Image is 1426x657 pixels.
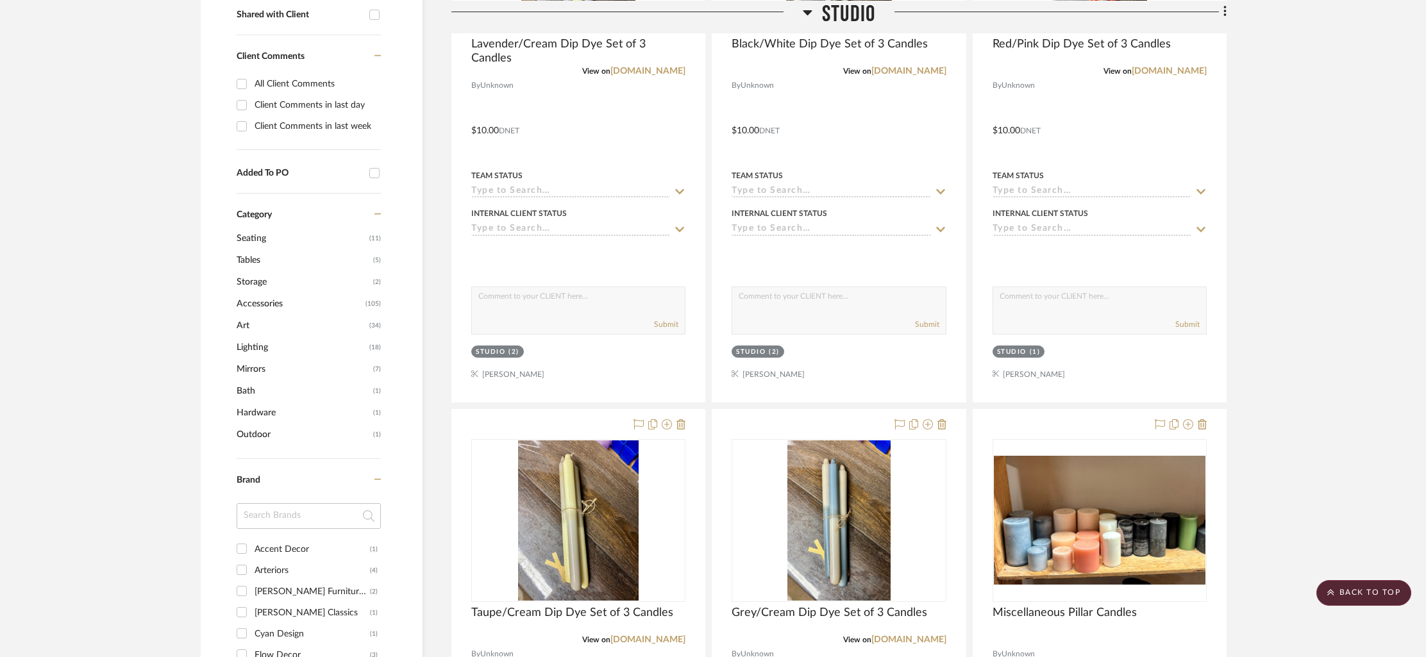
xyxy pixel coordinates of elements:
img: Grey/Cream Dip Dye Set of 3 Candles [787,440,891,601]
span: (18) [369,337,381,358]
span: Grey/Cream Dip Dye Set of 3 Candles [732,606,927,620]
div: Accent Decor [255,539,370,560]
span: Tables [237,249,370,271]
span: View on [843,636,871,644]
span: (1) [373,424,381,445]
div: [PERSON_NAME] Classics [255,603,370,623]
input: Type to Search… [732,186,930,198]
a: [DOMAIN_NAME] [610,67,685,76]
span: View on [843,67,871,75]
div: Arteriors [255,560,370,581]
input: Type to Search… [471,224,670,236]
div: (2) [769,347,780,357]
a: [DOMAIN_NAME] [610,635,685,644]
div: Studio [736,347,766,357]
span: (5) [373,250,381,270]
div: Internal Client Status [471,208,567,219]
div: (1) [370,539,378,560]
span: Red/Pink Dip Dye Set of 3 Candles [993,37,1171,51]
div: (4) [370,560,378,581]
span: Bath [237,380,370,402]
span: Black/White Dip Dye Set of 3 Candles [732,37,928,51]
span: (1) [373,381,381,401]
input: Type to Search… [732,224,930,236]
div: (1) [370,603,378,623]
a: [DOMAIN_NAME] [1132,67,1207,76]
button: Submit [915,319,939,330]
div: All Client Comments [255,74,378,94]
span: Client Comments [237,52,305,61]
span: Storage [237,271,370,293]
div: (1) [370,624,378,644]
span: (105) [365,294,381,314]
scroll-to-top-button: BACK TO TOP [1316,580,1411,606]
div: Added To PO [237,168,363,179]
span: Unknown [480,79,514,92]
span: View on [1103,67,1132,75]
div: Internal Client Status [993,208,1088,219]
input: Type to Search… [993,186,1191,198]
span: (34) [369,315,381,336]
div: Team Status [471,170,523,181]
input: Type to Search… [993,224,1191,236]
span: Miscellaneous Pillar Candles [993,606,1137,620]
div: (2) [370,581,378,602]
span: Brand [237,476,260,485]
div: (1) [1030,347,1041,357]
div: Cyan Design [255,624,370,644]
span: Hardware [237,402,370,424]
span: Mirrors [237,358,370,380]
div: Studio [476,347,505,357]
span: (11) [369,228,381,249]
span: Lavender/Cream Dip Dye Set of 3 Candles [471,37,685,65]
button: Submit [1175,319,1200,330]
span: Lighting [237,337,366,358]
div: (2) [508,347,519,357]
div: Internal Client Status [732,208,827,219]
span: (7) [373,359,381,379]
div: Team Status [732,170,783,181]
span: Unknown [1002,79,1035,92]
span: Category [237,210,272,220]
span: Art [237,315,366,337]
span: Taupe/Cream Dip Dye Set of 3 Candles [471,606,673,620]
span: Outdoor [237,424,370,445]
div: Client Comments in last week [255,116,378,137]
div: Shared with Client [237,10,363,21]
a: [DOMAIN_NAME] [871,67,946,76]
span: (2) [373,272,381,292]
input: Type to Search… [471,186,670,198]
div: [PERSON_NAME] Furniture Company [255,581,370,602]
div: Client Comments in last day [255,95,378,115]
span: Accessories [237,293,362,315]
img: Miscellaneous Pillar Candles [994,456,1205,585]
div: Team Status [993,170,1044,181]
span: View on [582,67,610,75]
a: [DOMAIN_NAME] [871,635,946,644]
img: Taupe/Cream Dip Dye Set of 3 Candles [518,440,639,601]
button: Submit [654,319,678,330]
span: By [732,79,741,92]
span: Seating [237,228,366,249]
div: Studio [997,347,1027,357]
span: By [993,79,1002,92]
span: (1) [373,403,381,423]
input: Search Brands [237,503,381,529]
span: View on [582,636,610,644]
span: By [471,79,480,92]
span: Unknown [741,79,774,92]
